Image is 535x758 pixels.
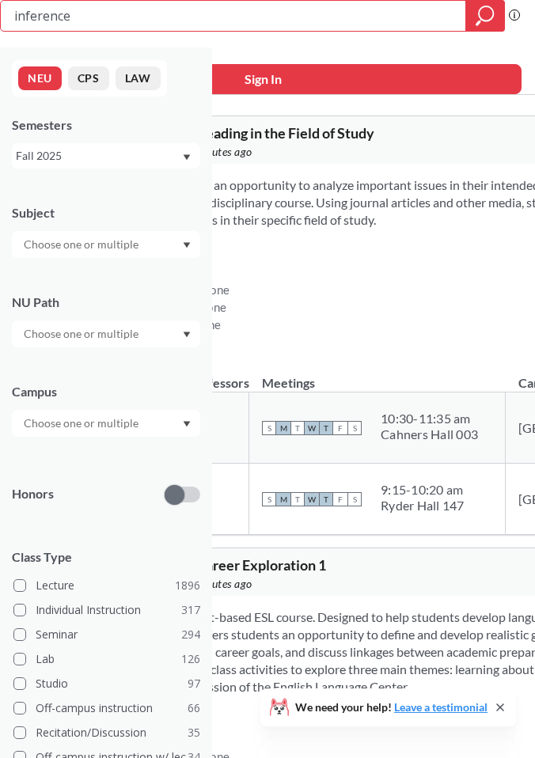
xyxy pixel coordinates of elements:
label: Individual Instruction [13,600,200,620]
span: S [347,421,362,435]
span: T [319,421,333,435]
span: 126 [181,650,200,668]
span: S [262,421,276,435]
span: None [201,282,230,297]
div: Fall 2025 [16,147,181,165]
span: F [333,492,347,506]
button: CPS [68,66,109,90]
div: Campus [12,383,200,400]
span: T [290,492,305,506]
svg: Dropdown arrow [183,421,191,427]
div: Subject [12,204,200,222]
div: Fall 2025Dropdown arrow [12,143,200,169]
svg: Dropdown arrow [183,332,191,338]
span: T [290,421,305,435]
span: M [276,492,290,506]
span: None [198,300,226,314]
span: ESLG 0080 : Career Exploration 1 [126,556,326,574]
span: 1896 [175,577,200,594]
span: M [276,421,290,435]
span: 317 [181,601,200,619]
th: Meetings [249,358,506,392]
span: 97 [188,675,200,692]
span: W [305,421,319,435]
span: T [319,492,333,506]
span: W [305,492,319,506]
span: 294 [181,626,200,643]
label: Seminar [13,624,200,645]
span: S [262,492,276,506]
div: Dropdown arrow [12,410,200,437]
svg: Dropdown arrow [183,154,191,161]
svg: Dropdown arrow [183,242,191,248]
span: ESLG 0045 : Reading in the Field of Study [126,124,374,142]
p: Honors [12,485,54,503]
span: F [333,421,347,435]
button: NEU [18,66,62,90]
input: Class, professor, course number, "phrase" [13,2,454,29]
div: 10:30 - 11:35 am [381,411,478,426]
label: Off-campus instruction [13,698,200,718]
span: We need your help! [295,702,488,713]
div: Ryder Hall 147 [381,498,465,514]
div: Cahners Hall 003 [381,426,478,442]
div: 9:15 - 10:20 am [381,482,465,498]
button: Sign In [4,64,522,94]
div: Semesters [12,116,200,134]
span: 66 [188,699,200,717]
label: Lab [13,649,200,669]
div: Dropdown arrow [12,231,200,258]
span: Class Type [12,548,200,566]
label: Recitation/Discussion [13,722,200,743]
span: 35 [188,724,200,741]
label: Lecture [13,575,200,596]
a: Leave a testimonial [394,700,488,714]
svg: magnifying glass [476,5,495,27]
div: Dropdown arrow [12,320,200,347]
input: Choose one or multiple [16,324,149,343]
input: Choose one or multiple [16,235,149,254]
label: Studio [13,673,200,694]
div: NU Path [12,294,200,311]
input: Choose one or multiple [16,414,149,433]
span: S [347,492,362,506]
button: LAW [116,66,161,90]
